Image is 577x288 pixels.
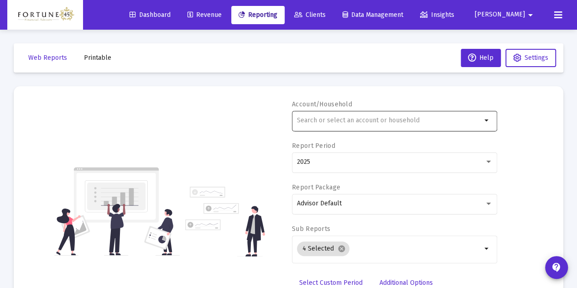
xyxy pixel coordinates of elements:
[468,54,494,62] span: Help
[482,115,493,126] mat-icon: arrow_drop_down
[482,243,493,254] mat-icon: arrow_drop_down
[505,49,556,67] button: Settings
[335,6,411,24] a: Data Management
[239,11,277,19] span: Reporting
[292,142,335,150] label: Report Period
[294,11,326,19] span: Clients
[14,6,76,24] img: Dashboard
[461,49,501,67] button: Help
[343,11,403,19] span: Data Management
[297,199,342,207] span: Advisor Default
[54,166,180,257] img: reporting
[21,49,74,67] button: Web Reports
[464,5,547,24] button: [PERSON_NAME]
[525,6,536,24] mat-icon: arrow_drop_down
[292,183,340,191] label: Report Package
[299,279,363,287] span: Select Custom Period
[28,54,67,62] span: Web Reports
[77,49,119,67] button: Printable
[287,6,333,24] a: Clients
[122,6,178,24] a: Dashboard
[338,245,346,253] mat-icon: cancel
[525,54,548,62] span: Settings
[292,225,330,233] label: Sub Reports
[130,11,171,19] span: Dashboard
[292,100,352,108] label: Account/Household
[297,117,482,124] input: Search or select an account or household
[379,279,433,287] span: Additional Options
[413,6,462,24] a: Insights
[420,11,454,19] span: Insights
[475,11,525,19] span: [PERSON_NAME]
[180,6,229,24] a: Revenue
[185,187,265,257] img: reporting-alt
[187,11,222,19] span: Revenue
[297,158,310,166] span: 2025
[297,240,482,258] mat-chip-list: Selection
[84,54,111,62] span: Printable
[297,241,349,256] mat-chip: 4 Selected
[551,262,562,273] mat-icon: contact_support
[231,6,285,24] a: Reporting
